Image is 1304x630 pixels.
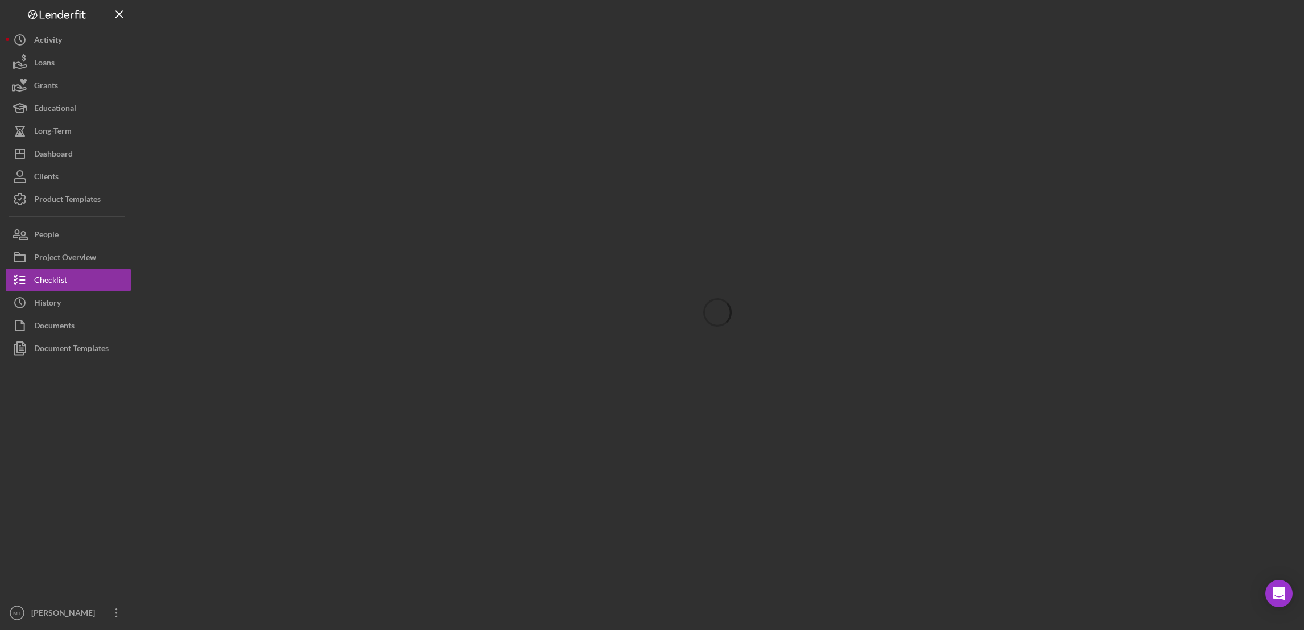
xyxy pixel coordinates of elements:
[34,291,61,317] div: History
[6,188,131,211] button: Product Templates
[34,188,101,213] div: Product Templates
[34,246,96,271] div: Project Overview
[34,223,59,249] div: People
[6,142,131,165] button: Dashboard
[34,269,67,294] div: Checklist
[6,223,131,246] button: People
[6,51,131,74] button: Loans
[6,602,131,624] button: MT[PERSON_NAME]
[6,165,131,188] button: Clients
[6,337,131,360] button: Document Templates
[6,269,131,291] button: Checklist
[34,314,75,340] div: Documents
[6,28,131,51] button: Activity
[6,291,131,314] button: History
[34,28,62,54] div: Activity
[34,165,59,191] div: Clients
[6,246,131,269] button: Project Overview
[6,97,131,120] button: Educational
[34,142,73,168] div: Dashboard
[6,120,131,142] button: Long-Term
[6,314,131,337] button: Documents
[34,74,58,100] div: Grants
[13,610,21,616] text: MT
[34,97,76,122] div: Educational
[28,602,102,627] div: [PERSON_NAME]
[1265,580,1293,607] div: Open Intercom Messenger
[6,74,131,97] button: Grants
[34,51,55,77] div: Loans
[34,337,109,363] div: Document Templates
[34,120,72,145] div: Long-Term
